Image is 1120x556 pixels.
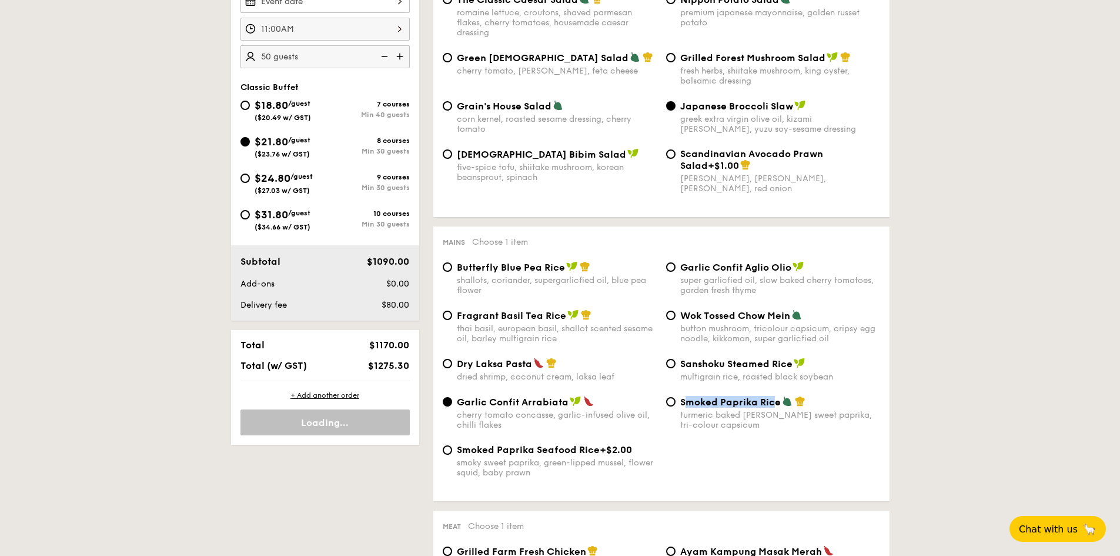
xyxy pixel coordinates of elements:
img: icon-vegan.f8ff3823.svg [570,396,581,407]
input: Japanese Broccoli Slawgreek extra virgin olive oil, kizami [PERSON_NAME], yuzu soy-sesame dressing [666,101,676,111]
span: $21.80 [255,135,288,148]
div: 9 courses [325,173,410,181]
img: icon-chef-hat.a58ddaea.svg [546,358,557,368]
img: icon-chef-hat.a58ddaea.svg [580,261,590,272]
div: super garlicfied oil, slow baked cherry tomatoes, garden fresh thyme [680,275,880,295]
img: icon-spicy.37a8142b.svg [533,358,544,368]
span: +$2.00 [600,444,632,455]
span: Dry Laksa Pasta [457,358,532,369]
div: Min 30 guests [325,220,410,228]
div: corn kernel, roasted sesame dressing, cherry tomato [457,114,657,134]
input: Grilled Forest Mushroom Saladfresh herbs, shiitake mushroom, king oyster, balsamic dressing [666,53,676,62]
span: Choose 1 item [468,521,524,531]
img: icon-vegan.f8ff3823.svg [567,309,579,320]
input: Grain's House Saladcorn kernel, roasted sesame dressing, cherry tomato [443,101,452,111]
span: ($27.03 w/ GST) [255,187,310,195]
img: icon-chef-hat.a58ddaea.svg [643,52,653,62]
input: Smoked Paprika Riceturmeric baked [PERSON_NAME] sweet paprika, tri-colour capsicum [666,397,676,407]
input: Butterfly Blue Pea Riceshallots, coriander, supergarlicfied oil, blue pea flower [443,262,452,272]
div: Loading... [240,409,410,435]
img: icon-vegetarian.fe4039eb.svg [630,52,640,62]
span: 🦙 [1082,522,1096,536]
img: icon-chef-hat.a58ddaea.svg [840,52,851,62]
div: thai basil, european basil, shallot scented sesame oil, barley multigrain rice [457,324,657,344]
div: fresh herbs, shiitake mushroom, king oyster, balsamic dressing [680,66,880,86]
span: Green [DEMOGRAPHIC_DATA] Salad [457,52,628,64]
span: Butterfly Blue Pea Rice [457,262,565,273]
div: button mushroom, tricolour capsicum, cripsy egg noodle, kikkoman, super garlicfied oil [680,324,880,344]
span: Subtotal [240,256,280,267]
span: Meat [443,522,461,531]
span: ($20.49 w/ GST) [255,114,311,122]
input: Ayam Kampung Masak Merah24 hour marinated boneless chicken, lemongrass and lime leaf scented samb... [666,547,676,556]
div: dried shrimp, coconut cream, laksa leaf [457,372,657,382]
img: icon-vegan.f8ff3823.svg [627,148,639,159]
div: 8 courses [325,136,410,145]
span: /guest [288,209,310,217]
input: Sanshoku Steamed Ricemultigrain rice, roasted black soybean [666,359,676,368]
input: Garlic Confit Arrabiatacherry tomato concasse, garlic-infused olive oil, chilli flakes [443,397,452,407]
img: icon-spicy.37a8142b.svg [583,396,594,407]
span: Chat with us [1019,524,1078,535]
span: Garlic Confit Arrabiata [457,397,569,408]
div: Min 40 guests [325,111,410,119]
input: $21.80/guest($23.76 w/ GST)8 coursesMin 30 guests [240,137,250,147]
span: ($23.76 w/ GST) [255,150,310,158]
span: Total [240,339,265,351]
div: greek extra virgin olive oil, kizami [PERSON_NAME], yuzu soy-sesame dressing [680,114,880,134]
div: + Add another order [240,391,410,400]
input: Smoked Paprika Seafood Rice+$2.00smoky sweet paprika, green-lipped mussel, flower squid, baby prawn [443,445,452,455]
span: Grilled Forest Mushroom Salad [680,52,825,64]
span: Delivery fee [240,300,287,310]
img: icon-reduce.1d2dbef1.svg [375,45,392,68]
button: Chat with us🦙 [1009,516,1106,542]
img: icon-vegan.f8ff3823.svg [827,52,838,62]
input: $24.80/guest($27.03 w/ GST)9 coursesMin 30 guests [240,174,250,183]
span: $1275.30 [368,360,409,371]
img: icon-vegetarian.fe4039eb.svg [553,100,563,111]
input: Number of guests [240,45,410,68]
span: Add-ons [240,279,275,289]
span: Classic Buffet [240,82,299,92]
div: cherry tomato concasse, garlic-infused olive oil, chilli flakes [457,410,657,430]
img: icon-spicy.37a8142b.svg [823,545,834,556]
div: multigrain rice, roasted black soybean [680,372,880,382]
span: /guest [290,172,313,181]
input: Wok Tossed Chow Meinbutton mushroom, tricolour capsicum, cripsy egg noodle, kikkoman, super garli... [666,311,676,320]
input: $18.80/guest($20.49 w/ GST)7 coursesMin 40 guests [240,101,250,110]
img: icon-vegan.f8ff3823.svg [794,100,806,111]
div: Min 30 guests [325,184,410,192]
input: Dry Laksa Pastadried shrimp, coconut cream, laksa leaf [443,359,452,368]
div: turmeric baked [PERSON_NAME] sweet paprika, tri-colour capsicum [680,410,880,430]
span: Wok Tossed Chow Mein [680,310,790,321]
div: shallots, coriander, supergarlicfied oil, blue pea flower [457,275,657,295]
span: /guest [288,99,310,108]
div: smoky sweet paprika, green-lipped mussel, flower squid, baby prawn [457,458,657,478]
div: Min 30 guests [325,147,410,155]
input: Green [DEMOGRAPHIC_DATA] Saladcherry tomato, [PERSON_NAME], feta cheese [443,53,452,62]
div: five-spice tofu, shiitake mushroom, korean beansprout, spinach [457,162,657,182]
span: Choose 1 item [472,237,528,247]
img: icon-chef-hat.a58ddaea.svg [740,159,751,170]
span: $31.80 [255,208,288,221]
span: $0.00 [386,279,409,289]
span: Fragrant Basil Tea Rice [457,310,566,321]
img: icon-add.58712e84.svg [392,45,410,68]
input: $31.80/guest($34.66 w/ GST)10 coursesMin 30 guests [240,210,250,219]
img: icon-chef-hat.a58ddaea.svg [587,545,598,556]
img: icon-vegan.f8ff3823.svg [566,261,578,272]
span: $80.00 [382,300,409,310]
span: Garlic Confit Aglio Olio [680,262,791,273]
span: Grain's House Salad [457,101,551,112]
input: Grilled Farm Fresh ChickenIndian inspired cajun chicken thigh, charred broccoli, slow baked cherr... [443,547,452,556]
span: [DEMOGRAPHIC_DATA] Bibim Salad [457,149,626,160]
div: 10 courses [325,209,410,218]
input: [DEMOGRAPHIC_DATA] Bibim Saladfive-spice tofu, shiitake mushroom, korean beansprout, spinach [443,149,452,159]
img: icon-chef-hat.a58ddaea.svg [795,396,805,407]
span: Sanshoku Steamed Rice [680,358,793,369]
span: $1170.00 [369,339,409,351]
span: ($34.66 w/ GST) [255,223,310,231]
input: Event time [240,18,410,41]
span: $1090.00 [367,256,409,267]
div: premium japanese mayonnaise, golden russet potato [680,8,880,28]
